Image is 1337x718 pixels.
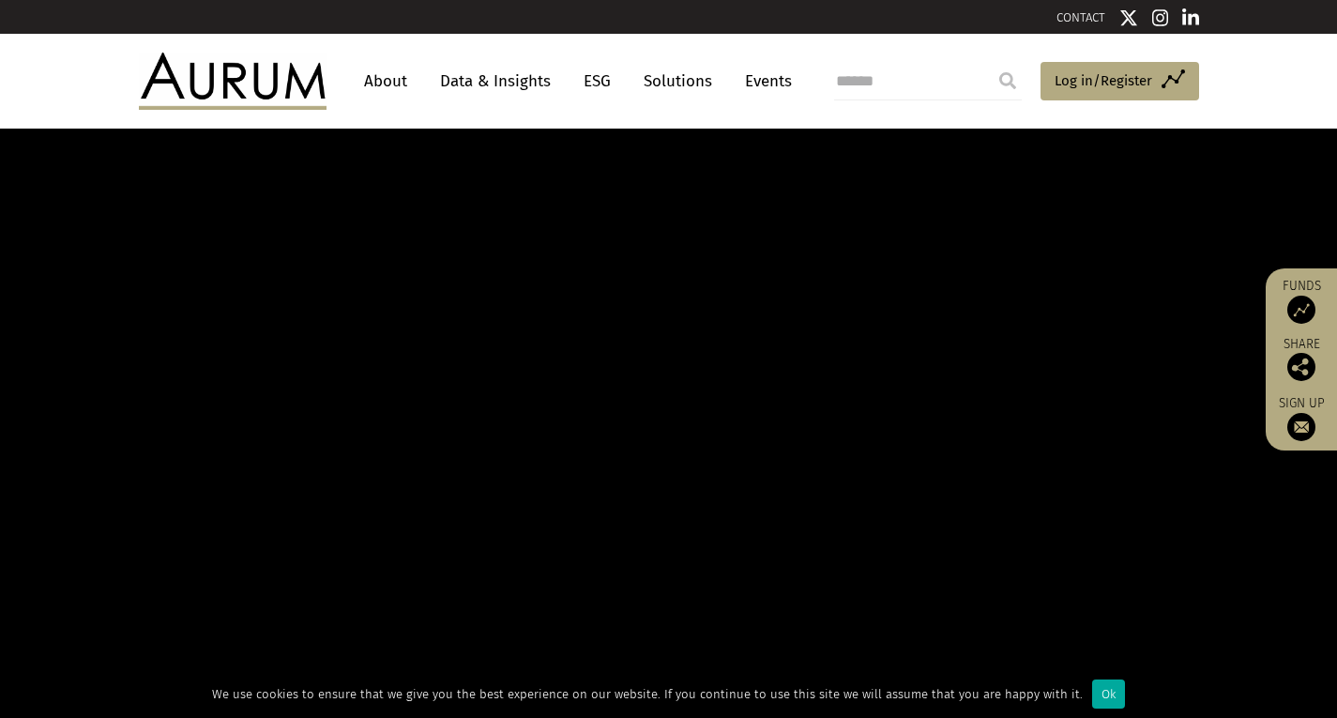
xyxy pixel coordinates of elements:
[139,53,327,109] img: Aurum
[1119,8,1138,27] img: Twitter icon
[1287,296,1315,324] img: Access Funds
[1275,278,1328,324] a: Funds
[1152,8,1169,27] img: Instagram icon
[355,64,417,99] a: About
[736,64,792,99] a: Events
[1041,62,1199,101] a: Log in/Register
[1092,680,1125,709] div: Ok
[989,62,1026,99] input: Submit
[431,64,560,99] a: Data & Insights
[1287,353,1315,381] img: Share this post
[1055,69,1152,92] span: Log in/Register
[1287,413,1315,441] img: Sign up to our newsletter
[1056,10,1105,24] a: CONTACT
[1275,338,1328,381] div: Share
[1275,395,1328,441] a: Sign up
[1182,8,1199,27] img: Linkedin icon
[634,64,722,99] a: Solutions
[574,64,620,99] a: ESG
